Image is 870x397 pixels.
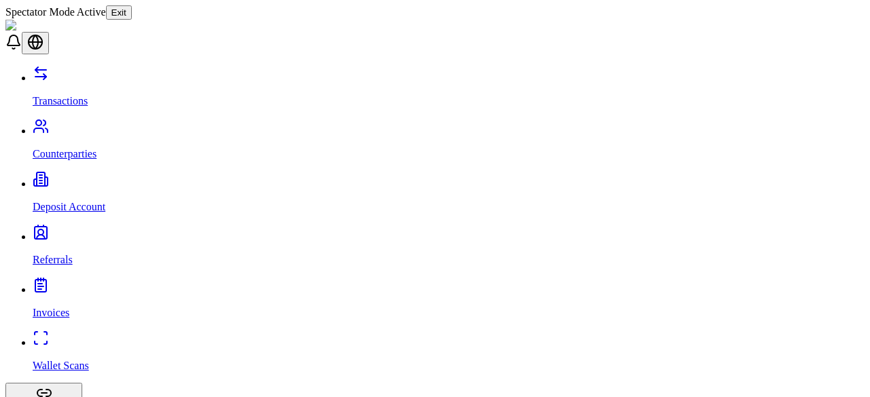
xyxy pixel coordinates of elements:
p: Transactions [33,95,865,107]
a: Referrals [33,231,865,266]
a: Counterparties [33,125,865,160]
p: Referrals [33,254,865,266]
p: Deposit Account [33,201,865,213]
p: Counterparties [33,148,865,160]
p: Wallet Scans [33,360,865,372]
img: ShieldPay Logo [5,20,86,32]
a: Transactions [33,72,865,107]
p: Invoices [33,307,865,319]
a: Deposit Account [33,178,865,213]
a: Wallet Scans [33,337,865,372]
button: Exit [106,5,132,20]
span: Spectator Mode Active [5,6,106,18]
a: Invoices [33,284,865,319]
